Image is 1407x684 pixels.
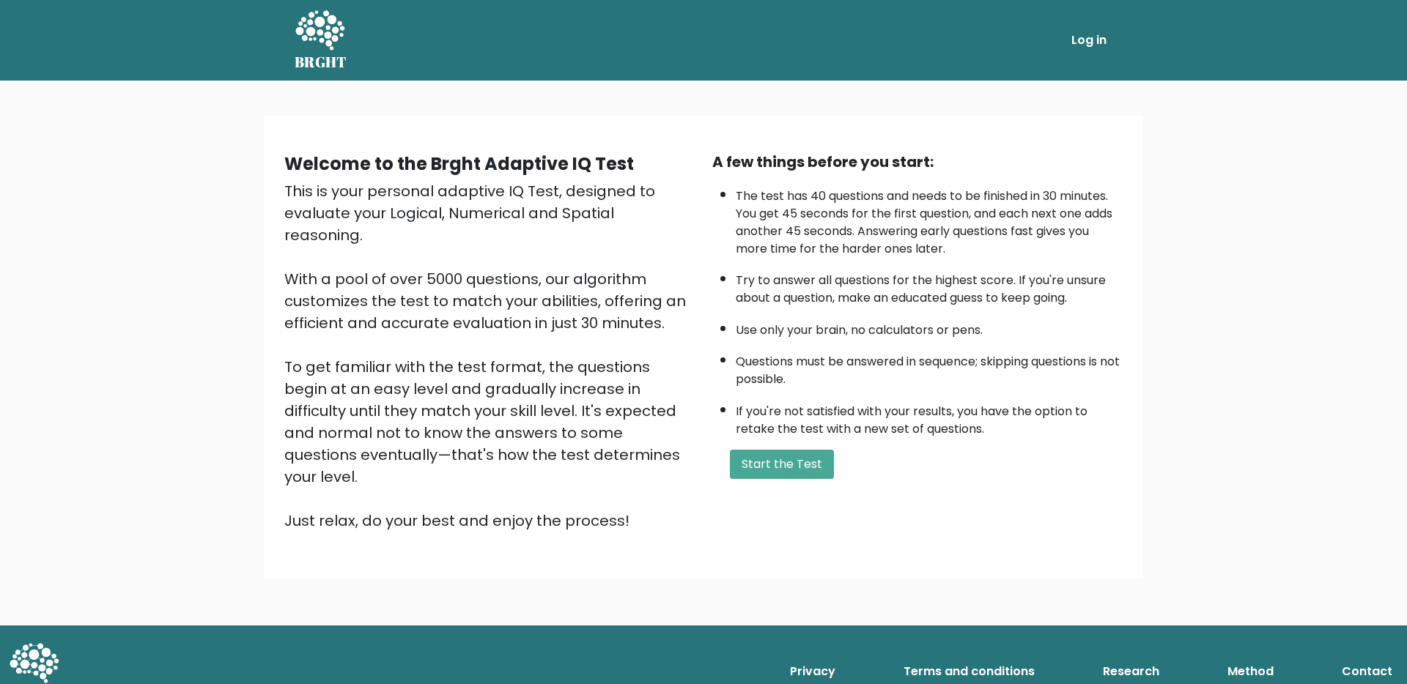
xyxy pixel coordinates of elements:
[736,314,1123,339] li: Use only your brain, no calculators or pens.
[730,450,834,479] button: Start the Test
[736,264,1123,307] li: Try to answer all questions for the highest score. If you're unsure about a question, make an edu...
[736,346,1123,388] li: Questions must be answered in sequence; skipping questions is not possible.
[295,6,347,75] a: BRGHT
[1066,26,1112,55] a: Log in
[712,151,1123,173] div: A few things before you start:
[736,395,1123,438] li: If you're not satisfied with your results, you have the option to retake the test with a new set ...
[284,152,634,176] b: Welcome to the Brght Adaptive IQ Test
[736,180,1123,258] li: The test has 40 questions and needs to be finished in 30 minutes. You get 45 seconds for the firs...
[295,53,347,71] h5: BRGHT
[284,180,695,532] div: This is your personal adaptive IQ Test, designed to evaluate your Logical, Numerical and Spatial ...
